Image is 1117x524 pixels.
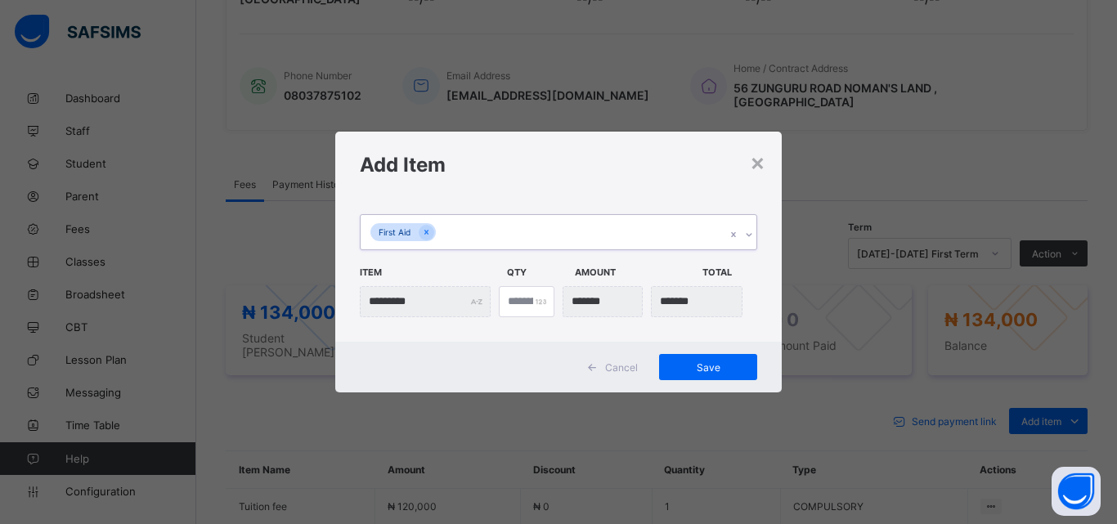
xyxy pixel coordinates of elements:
[360,258,499,286] span: Item
[360,153,757,177] h1: Add Item
[671,361,745,374] span: Save
[605,361,638,374] span: Cancel
[1052,467,1101,516] button: Open asap
[575,258,694,286] span: Amount
[370,223,419,242] div: First Aid
[507,258,567,286] span: Qty
[750,148,765,176] div: ×
[702,258,762,286] span: Total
